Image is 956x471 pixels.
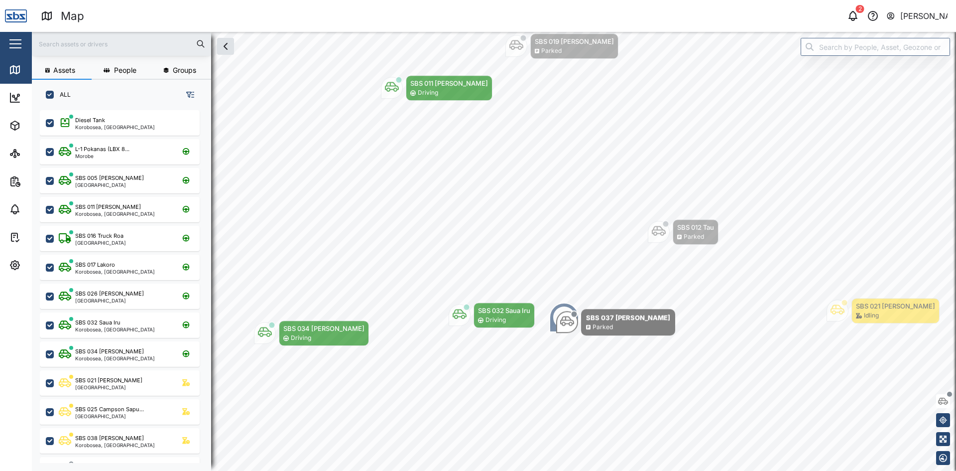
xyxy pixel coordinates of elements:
[53,67,75,74] span: Assets
[75,405,144,414] div: SBS 025 Campson Sapu...
[38,36,205,51] input: Search assets or drivers
[75,318,120,327] div: SBS 032 Saua Iru
[26,64,48,75] div: Map
[75,232,123,240] div: SBS 016 Truck Roa
[5,5,27,27] img: Main Logo
[886,9,948,23] button: [PERSON_NAME]
[75,290,144,298] div: SBS 026 [PERSON_NAME]
[75,376,142,385] div: SBS 021 [PERSON_NAME]
[26,260,61,271] div: Settings
[114,67,136,74] span: People
[505,33,618,59] div: Map marker
[864,311,879,320] div: Idling
[586,313,670,322] div: SBS 037 [PERSON_NAME]
[75,125,155,130] div: Korobosea, [GEOGRAPHIC_DATA]
[75,145,129,154] div: L-1 Pokanas (LBX 8...
[283,323,364,333] div: SBS 034 [PERSON_NAME]
[75,261,115,269] div: SBS 017 Lakoro
[827,298,940,323] div: Map marker
[75,116,105,125] div: Diesel Tank
[254,320,369,346] div: Map marker
[75,356,155,361] div: Korobosea, [GEOGRAPHIC_DATA]
[381,75,492,101] div: Map marker
[75,211,155,216] div: Korobosea, [GEOGRAPHIC_DATA]
[75,203,141,211] div: SBS 011 [PERSON_NAME]
[75,154,129,158] div: Morobe
[26,204,57,215] div: Alarms
[856,5,864,13] div: 2
[75,269,155,274] div: Korobosea, [GEOGRAPHIC_DATA]
[32,32,956,471] canvas: Map
[40,107,211,463] div: grid
[75,327,155,332] div: Korobosea, [GEOGRAPHIC_DATA]
[61,7,84,25] div: Map
[410,78,488,88] div: SBS 011 [PERSON_NAME]
[75,240,126,245] div: [GEOGRAPHIC_DATA]
[173,67,196,74] span: Groups
[535,36,614,46] div: SBS 019 [PERSON_NAME]
[291,333,311,343] div: Driving
[75,347,144,356] div: SBS 034 [PERSON_NAME]
[485,315,506,325] div: Driving
[26,176,60,187] div: Reports
[75,174,144,182] div: SBS 005 [PERSON_NAME]
[593,322,613,332] div: Parked
[449,303,535,328] div: Map marker
[549,303,579,332] div: Map marker
[556,309,675,335] div: Map marker
[26,232,53,243] div: Tasks
[900,10,948,22] div: [PERSON_NAME]
[75,182,144,187] div: [GEOGRAPHIC_DATA]
[26,120,57,131] div: Assets
[26,92,71,103] div: Dashboard
[478,306,530,315] div: SBS 032 Saua Iru
[75,298,144,303] div: [GEOGRAPHIC_DATA]
[75,385,142,390] div: [GEOGRAPHIC_DATA]
[541,46,562,56] div: Parked
[75,443,155,448] div: Korobosea, [GEOGRAPHIC_DATA]
[801,38,950,56] input: Search by People, Asset, Geozone or Place
[54,91,71,99] label: ALL
[684,232,704,242] div: Parked
[677,222,714,232] div: SBS 012 Tau
[26,148,50,159] div: Sites
[75,414,144,419] div: [GEOGRAPHIC_DATA]
[418,88,438,98] div: Driving
[648,219,718,245] div: Map marker
[856,301,935,311] div: SBS 021 [PERSON_NAME]
[75,434,144,443] div: SBS 038 [PERSON_NAME]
